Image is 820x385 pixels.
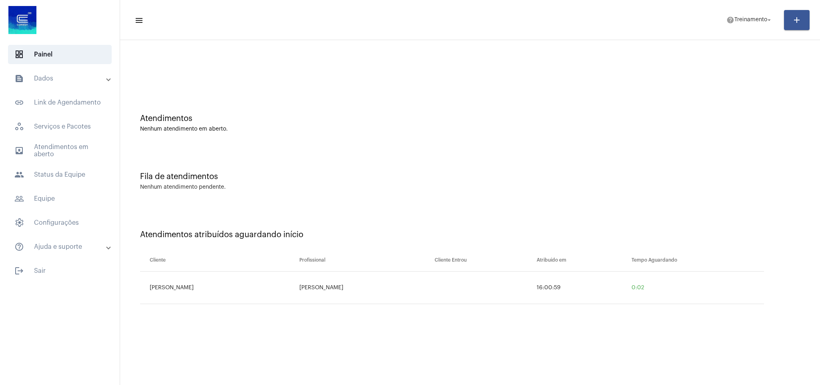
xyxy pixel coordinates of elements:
[14,266,24,276] mat-icon: sidenav icon
[140,230,800,239] div: Atendimentos atribuídos aguardando início
[14,122,24,131] span: sidenav icon
[140,126,800,132] div: Nenhum atendimento em aberto.
[630,249,764,272] th: Tempo Aguardando
[8,189,112,208] span: Equipe
[8,261,112,280] span: Sair
[14,170,24,179] mat-icon: sidenav icon
[8,117,112,136] span: Serviços e Pacotes
[14,74,24,83] mat-icon: sidenav icon
[8,165,112,184] span: Status da Equipe
[8,141,112,160] span: Atendimentos em aberto
[8,45,112,64] span: Painel
[140,172,800,181] div: Fila de atendimentos
[535,249,630,272] th: Atribuído em
[6,4,38,36] img: d4669ae0-8c07-2337-4f67-34b0df7f5ae4.jpeg
[734,17,767,23] span: Treinamento
[140,184,226,190] div: Nenhum atendimento pendente.
[722,12,778,28] button: Treinamento
[5,237,120,256] mat-expansion-panel-header: sidenav iconAjuda e suporte
[8,213,112,232] span: Configurações
[8,93,112,112] span: Link de Agendamento
[14,98,24,107] mat-icon: sidenav icon
[535,272,630,304] td: 16:00:59
[14,194,24,204] mat-icon: sidenav icon
[766,16,773,24] mat-icon: arrow_drop_down
[140,249,297,272] th: Cliente
[14,242,24,252] mat-icon: sidenav icon
[134,16,142,25] mat-icon: sidenav icon
[14,74,107,83] mat-panel-title: Dados
[726,16,734,24] mat-icon: help
[5,69,120,88] mat-expansion-panel-header: sidenav iconDados
[14,50,24,59] span: sidenav icon
[792,15,802,25] mat-icon: add
[140,114,800,123] div: Atendimentos
[140,272,297,304] td: [PERSON_NAME]
[14,242,107,252] mat-panel-title: Ajuda e suporte
[297,249,433,272] th: Profissional
[630,272,764,304] td: 0:02
[14,218,24,228] span: sidenav icon
[14,146,24,155] mat-icon: sidenav icon
[297,272,433,304] td: [PERSON_NAME]
[433,249,534,272] th: Cliente Entrou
